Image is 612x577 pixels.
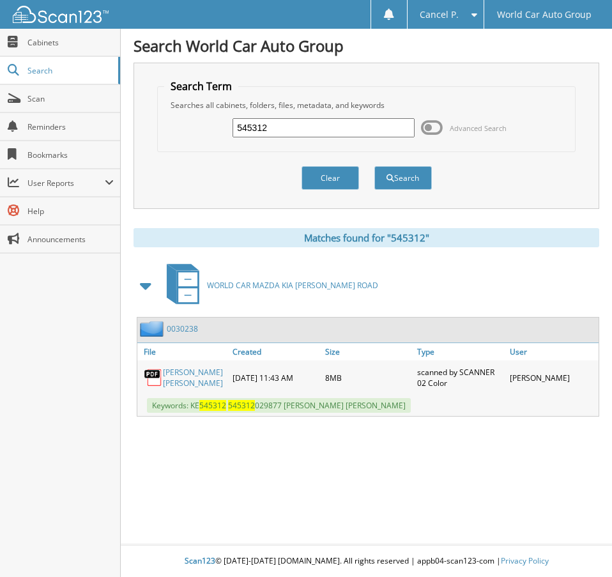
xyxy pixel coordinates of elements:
[497,11,592,19] span: World Car Auto Group
[450,123,507,133] span: Advanced Search
[147,398,411,413] span: Keywords: KE 029877 [PERSON_NAME] [PERSON_NAME]
[167,323,198,334] a: 0030238
[163,367,226,389] a: [PERSON_NAME] [PERSON_NAME]
[13,6,109,23] img: scan123-logo-white.svg
[420,11,459,19] span: Cancel P.
[140,321,167,337] img: folder2.png
[27,206,114,217] span: Help
[507,364,599,392] div: [PERSON_NAME]
[134,228,599,247] div: Matches found for "545312"
[27,37,114,48] span: Cabinets
[374,166,432,190] button: Search
[27,178,105,188] span: User Reports
[137,343,229,360] a: File
[27,93,114,104] span: Scan
[159,260,378,311] a: WORLD CAR MAZDA KIA [PERSON_NAME] ROAD
[199,400,226,411] span: 545312
[121,546,612,577] div: © [DATE]-[DATE] [DOMAIN_NAME]. All rights reserved | appb04-scan123-com |
[507,343,599,360] a: User
[322,343,414,360] a: Size
[134,35,599,56] h1: Search World Car Auto Group
[414,364,506,392] div: scanned by SCANNER 02 Color
[164,79,238,93] legend: Search Term
[229,364,321,392] div: [DATE] 11:43 AM
[27,234,114,245] span: Announcements
[207,280,378,291] span: WORLD CAR MAZDA KIA [PERSON_NAME] ROAD
[322,364,414,392] div: 8MB
[164,100,568,111] div: Searches all cabinets, folders, files, metadata, and keywords
[501,555,549,566] a: Privacy Policy
[27,121,114,132] span: Reminders
[27,150,114,160] span: Bookmarks
[27,65,112,76] span: Search
[302,166,359,190] button: Clear
[228,400,255,411] span: 545312
[414,343,506,360] a: Type
[185,555,215,566] span: Scan123
[229,343,321,360] a: Created
[144,368,163,387] img: PDF.png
